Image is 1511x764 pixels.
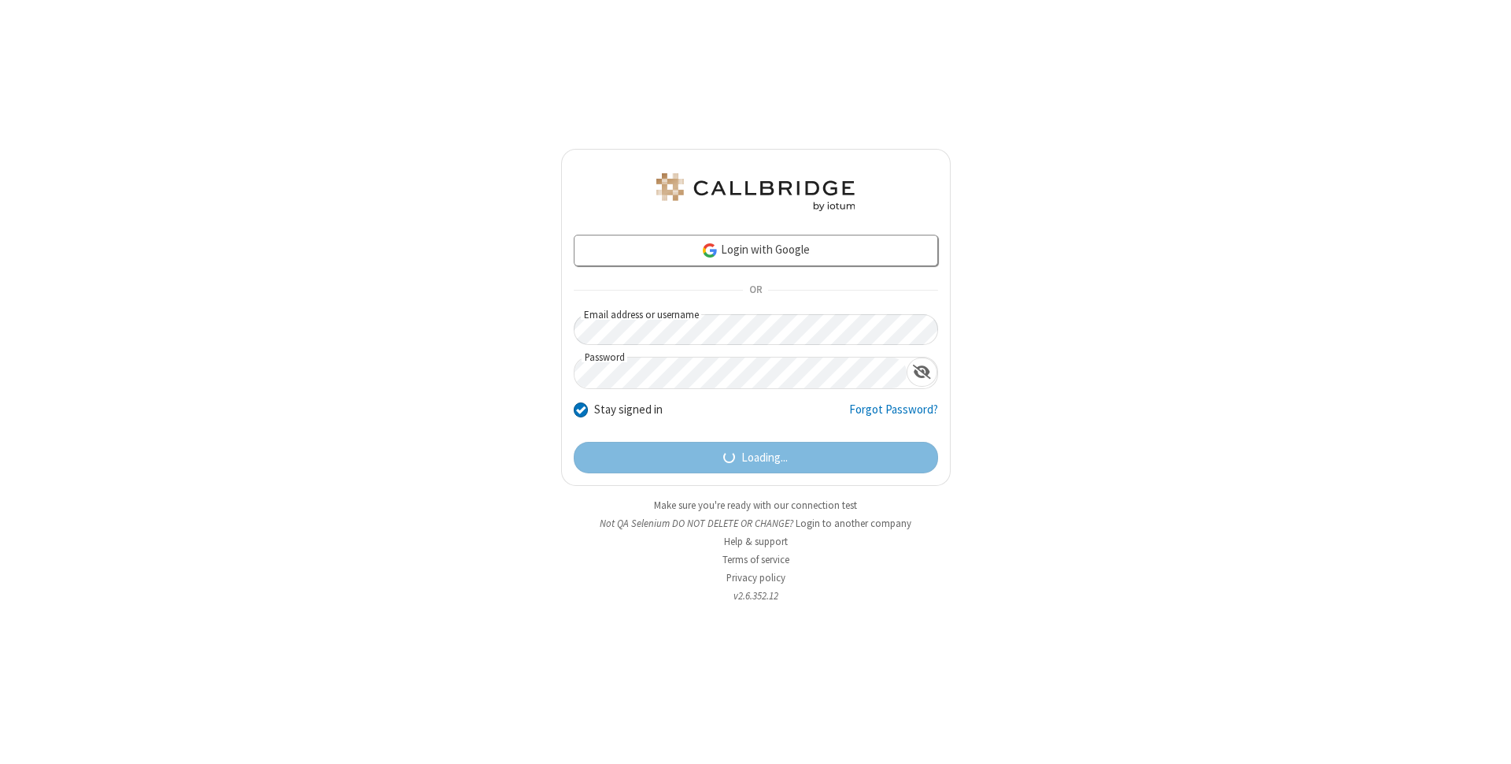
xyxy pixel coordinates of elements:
a: Make sure you're ready with our connection test [654,499,857,512]
a: Forgot Password? [849,401,938,431]
span: OR [743,280,768,302]
button: Loading... [574,442,938,473]
span: Loading... [741,449,788,467]
li: Not QA Selenium DO NOT DELETE OR CHANGE? [561,516,951,531]
input: Email address or username [574,314,938,345]
img: google-icon.png [701,242,719,259]
li: v2.6.352.12 [561,588,951,603]
iframe: Chat [1472,723,1499,753]
button: Login to another company [796,516,911,531]
a: Privacy policy [726,571,785,584]
a: Login with Google [574,235,938,266]
a: Terms of service [722,553,789,566]
a: Help & support [724,535,788,548]
input: Password [574,358,907,388]
label: Stay signed in [594,401,663,419]
img: QA Selenium DO NOT DELETE OR CHANGE [653,173,858,211]
div: Show password [907,358,937,387]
